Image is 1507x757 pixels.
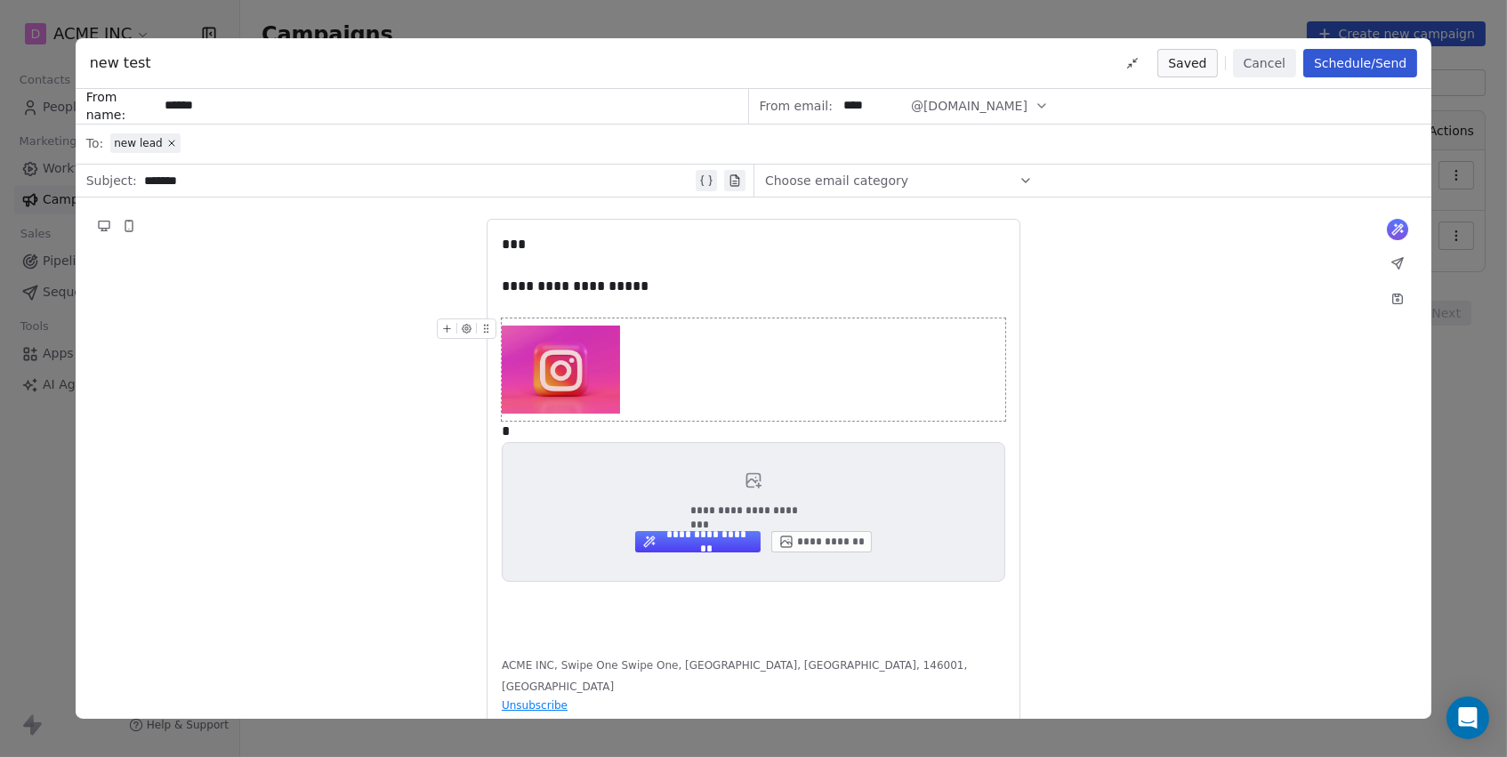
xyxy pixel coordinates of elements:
span: Choose email category [765,172,908,189]
div: Open Intercom Messenger [1447,697,1489,739]
button: Schedule/Send [1303,49,1417,77]
span: new lead [114,136,163,150]
span: From name: [86,88,157,124]
span: new test [90,52,151,74]
button: Saved [1157,49,1217,77]
span: From email: [760,97,833,115]
span: Subject: [86,172,137,195]
span: @[DOMAIN_NAME] [911,97,1027,116]
button: Cancel [1233,49,1296,77]
span: To: [86,134,103,152]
